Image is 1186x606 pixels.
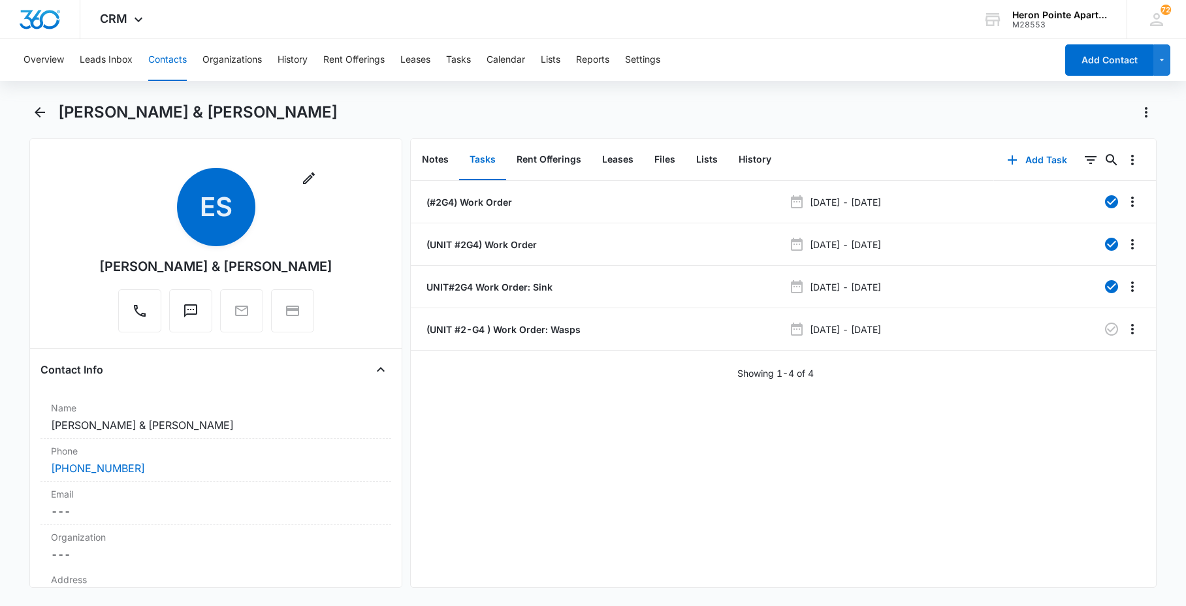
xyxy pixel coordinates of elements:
p: [DATE] - [DATE] [810,280,881,294]
p: [DATE] - [DATE] [810,195,881,209]
button: Close [370,359,391,380]
div: Name[PERSON_NAME] & [PERSON_NAME] [40,396,391,439]
button: Lists [541,39,560,81]
dd: [PERSON_NAME] & [PERSON_NAME] [51,417,381,433]
button: Back [29,102,50,123]
p: [DATE] - [DATE] [810,323,881,336]
p: Showing 1-4 of 4 [737,366,814,380]
button: Overview [24,39,64,81]
a: [PHONE_NUMBER] [51,460,145,476]
button: Tasks [446,39,471,81]
button: Rent Offerings [323,39,385,81]
button: Settings [625,39,660,81]
button: Rent Offerings [506,140,592,180]
dd: --- [51,547,381,562]
span: 72 [1161,5,1171,15]
label: Name [51,401,381,415]
label: Address [51,573,381,586]
button: Contacts [148,39,187,81]
button: Leases [592,140,644,180]
div: [PERSON_NAME] & [PERSON_NAME] [99,257,332,276]
button: Notes [411,140,459,180]
div: Phone[PHONE_NUMBER] [40,439,391,482]
button: Overflow Menu [1122,319,1143,340]
span: CRM [100,12,127,25]
h1: [PERSON_NAME] & [PERSON_NAME] [58,103,338,122]
span: ES [177,168,255,246]
div: Email--- [40,482,391,525]
button: History [278,39,308,81]
div: Organization--- [40,525,391,567]
button: Overflow Menu [1122,191,1143,212]
button: Add Contact [1065,44,1153,76]
button: Overflow Menu [1122,276,1143,297]
button: Files [644,140,686,180]
button: Overflow Menu [1122,234,1143,255]
button: Leases [400,39,430,81]
div: notifications count [1161,5,1171,15]
button: Actions [1136,102,1157,123]
label: Email [51,487,381,501]
button: Text [169,289,212,332]
button: Add Task [994,144,1080,176]
a: (UNIT #2-G4 ) Work Order: Wasps [424,323,581,336]
button: Organizations [202,39,262,81]
button: History [728,140,782,180]
button: Reports [576,39,609,81]
button: Call [118,289,161,332]
button: Tasks [459,140,506,180]
a: UNIT#2G4 Work Order: Sink [424,280,553,294]
button: Calendar [487,39,525,81]
button: Overflow Menu [1122,150,1143,170]
label: Phone [51,444,381,458]
p: [DATE] - [DATE] [810,238,881,251]
a: Call [118,310,161,321]
button: Filters [1080,150,1101,170]
button: Lists [686,140,728,180]
button: Search... [1101,150,1122,170]
a: (UNIT #2G4) Work Order [424,238,537,251]
div: account name [1012,10,1108,20]
h4: Contact Info [40,362,103,377]
dd: --- [51,503,381,519]
a: (#2G4) Work Order [424,195,512,209]
a: Text [169,310,212,321]
label: Organization [51,530,381,544]
div: account id [1012,20,1108,29]
button: Leads Inbox [80,39,133,81]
